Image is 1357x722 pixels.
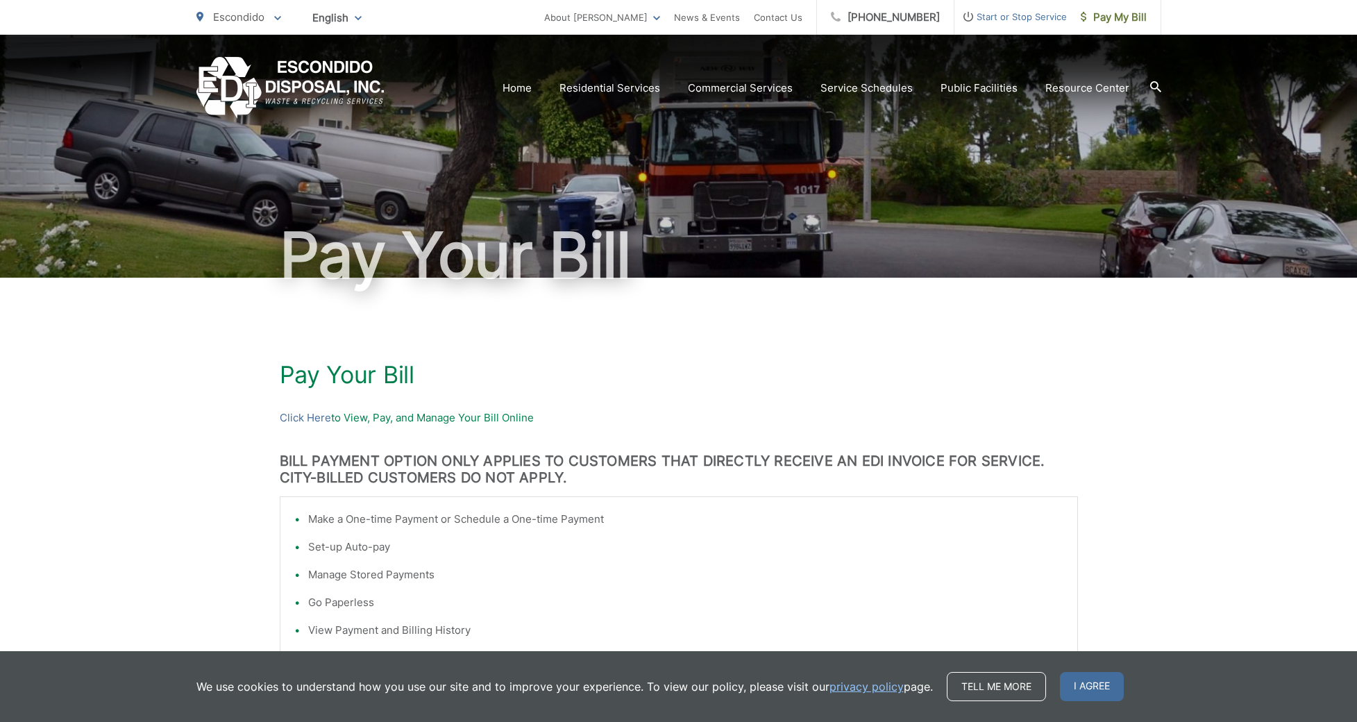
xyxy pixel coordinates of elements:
p: We use cookies to understand how you use our site and to improve your experience. To view our pol... [196,678,933,695]
a: Service Schedules [820,80,913,96]
h3: BILL PAYMENT OPTION ONLY APPLIES TO CUSTOMERS THAT DIRECTLY RECEIVE AN EDI INVOICE FOR SERVICE. C... [280,453,1078,486]
span: English [302,6,372,30]
a: EDCD logo. Return to the homepage. [196,57,385,119]
span: Escondido [213,10,264,24]
a: Residential Services [559,80,660,96]
a: Contact Us [754,9,802,26]
a: About [PERSON_NAME] [544,9,660,26]
a: privacy policy [829,678,904,695]
a: Tell me more [947,672,1046,701]
a: Public Facilities [941,80,1018,96]
li: Manage Stored Payments [308,566,1063,583]
a: Home [503,80,532,96]
p: to View, Pay, and Manage Your Bill Online [280,410,1078,426]
li: Go Paperless [308,594,1063,611]
a: Commercial Services [688,80,793,96]
li: Set-up Auto-pay [308,539,1063,555]
h1: Pay Your Bill [196,221,1161,290]
li: Make a One-time Payment or Schedule a One-time Payment [308,511,1063,528]
li: View Payment and Billing History [308,622,1063,639]
span: Pay My Bill [1081,9,1147,26]
span: I agree [1060,672,1124,701]
a: Click Here [280,410,331,426]
h1: Pay Your Bill [280,361,1078,389]
a: Resource Center [1045,80,1129,96]
a: News & Events [674,9,740,26]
